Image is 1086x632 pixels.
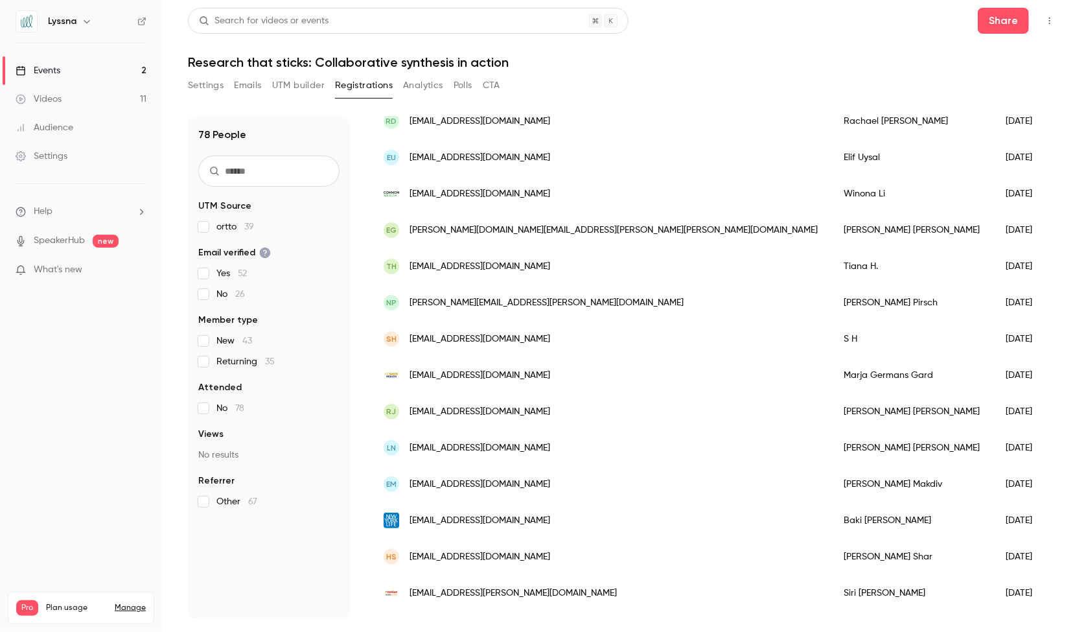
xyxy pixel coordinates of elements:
div: [PERSON_NAME] Makdiv [831,466,993,502]
div: Settings [16,150,67,163]
a: Manage [115,603,146,613]
span: EG [386,224,397,236]
span: ortto [216,220,254,233]
button: Settings [188,75,224,96]
span: UTM Source [198,200,251,213]
span: [EMAIL_ADDRESS][DOMAIN_NAME] [410,514,550,528]
span: TH [386,261,397,272]
span: 52 [238,269,247,278]
span: [EMAIL_ADDRESS][DOMAIN_NAME] [410,151,550,165]
span: [EMAIL_ADDRESS][PERSON_NAME][DOMAIN_NAME] [410,587,617,600]
h6: Lyssna [48,15,76,28]
div: [DATE] [993,103,1059,139]
div: [DATE] [993,466,1059,502]
iframe: Noticeable Trigger [131,264,146,276]
button: Emails [234,75,261,96]
div: Rachael [PERSON_NAME] [831,103,993,139]
span: What's new [34,263,82,277]
span: Email verified [198,246,271,259]
div: [DATE] [993,321,1059,357]
span: Plan usage [46,603,107,613]
div: [DATE] [993,176,1059,212]
img: commonwealthretirement.com [384,186,399,202]
span: Member type [198,314,258,327]
div: Winona Li [831,176,993,212]
div: [PERSON_NAME] [PERSON_NAME] [831,430,993,466]
span: new [93,235,119,248]
div: Siri [PERSON_NAME] [831,575,993,611]
button: Share [978,8,1029,34]
img: kombispel.se [384,585,399,601]
span: [EMAIL_ADDRESS][DOMAIN_NAME] [410,115,550,128]
span: 39 [244,222,254,231]
div: [DATE] [993,357,1059,393]
div: Baki [PERSON_NAME] [831,502,993,539]
div: [DATE] [993,139,1059,176]
span: 43 [242,336,252,345]
button: Polls [454,75,472,96]
p: No results [198,449,340,462]
span: 78 [235,404,244,413]
div: Marja Germans Gard [831,357,993,393]
div: [DATE] [993,575,1059,611]
div: [DATE] [993,539,1059,575]
span: Attended [198,381,242,394]
span: [EMAIL_ADDRESS][DOMAIN_NAME] [410,333,550,346]
span: Other [216,495,257,508]
div: [DATE] [993,502,1059,539]
button: Analytics [403,75,443,96]
div: S H [831,321,993,357]
span: Pro [16,600,38,616]
span: EM [386,478,397,490]
div: Search for videos or events [199,14,329,28]
button: Registrations [335,75,393,96]
span: 26 [235,290,245,299]
div: [DATE] [993,212,1059,248]
span: Returning [216,355,275,368]
span: LN [387,442,396,454]
span: EU [387,152,396,163]
span: 35 [265,357,275,366]
span: Yes [216,267,247,280]
img: ucdavis.edu [384,368,399,383]
div: [DATE] [993,248,1059,285]
div: [PERSON_NAME] Shar [831,539,993,575]
a: SpeakerHub [34,234,85,248]
span: [EMAIL_ADDRESS][DOMAIN_NAME] [410,550,550,564]
span: No [216,288,245,301]
div: Events [16,64,60,77]
h1: Research that sticks: Collaborative synthesis in action [188,54,1060,70]
span: [PERSON_NAME][DOMAIN_NAME][EMAIL_ADDRESS][PERSON_NAME][PERSON_NAME][DOMAIN_NAME] [410,224,818,237]
span: [EMAIL_ADDRESS][DOMAIN_NAME] [410,187,550,201]
span: RD [386,115,397,127]
span: New [216,334,252,347]
span: Referrer [198,474,235,487]
div: Elif Uysal [831,139,993,176]
button: CTA [483,75,500,96]
div: Videos [16,93,62,106]
span: RJ [387,406,397,417]
div: [PERSON_NAME] [PERSON_NAME] [831,393,993,430]
span: 67 [248,497,257,506]
img: newyorklife.com [384,513,399,528]
div: Tiana H. [831,248,993,285]
div: [PERSON_NAME] Pirsch [831,285,993,321]
span: [EMAIL_ADDRESS][DOMAIN_NAME] [410,405,550,419]
span: Views [198,428,224,441]
span: [EMAIL_ADDRESS][DOMAIN_NAME] [410,260,550,274]
img: Lyssna [16,11,37,32]
div: [PERSON_NAME] [PERSON_NAME] [831,212,993,248]
span: NP [386,297,397,309]
span: [EMAIL_ADDRESS][DOMAIN_NAME] [410,369,550,382]
span: [PERSON_NAME][EMAIL_ADDRESS][PERSON_NAME][DOMAIN_NAME] [410,296,684,310]
div: [DATE] [993,430,1059,466]
li: help-dropdown-opener [16,205,146,218]
span: [EMAIL_ADDRESS][DOMAIN_NAME] [410,441,550,455]
span: Help [34,205,52,218]
button: UTM builder [272,75,325,96]
section: facet-groups [198,200,340,508]
span: SH [386,333,397,345]
div: [DATE] [993,393,1059,430]
div: [DATE] [993,285,1059,321]
h1: 78 People [198,127,246,143]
